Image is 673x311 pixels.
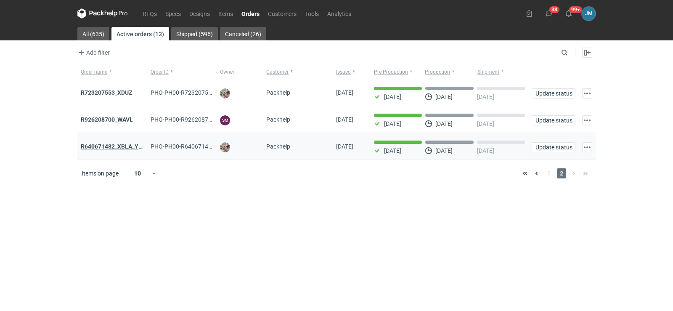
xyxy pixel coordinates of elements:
[237,8,264,19] a: Orders
[532,142,575,152] button: Update status
[477,147,494,154] p: [DATE]
[374,69,408,75] span: Pre-Production
[301,8,323,19] a: Tools
[477,93,494,100] p: [DATE]
[435,120,453,127] p: [DATE]
[171,27,218,40] a: Shipped (596)
[336,89,353,96] span: 16/09/2025
[476,65,528,79] button: Shipment
[371,65,423,79] button: Pre-Production
[220,27,266,40] a: Canceled (26)
[477,120,494,127] p: [DATE]
[214,8,237,19] a: Items
[435,147,453,154] p: [DATE]
[220,88,230,98] img: Michał Palasek
[81,89,132,96] a: R723207553_XDUZ
[82,169,119,178] span: Items on page
[532,88,575,98] button: Update status
[220,115,230,125] figcaption: SM
[542,7,556,20] button: 38
[535,90,572,96] span: Update status
[81,69,107,75] span: Order name
[582,142,592,152] button: Actions
[266,116,290,123] span: Packhelp
[77,65,147,79] button: Order name
[336,143,353,150] span: 08/09/2025
[220,69,234,75] span: Owner
[151,89,232,96] span: PHO-PH00-R723207553_XDUZ
[336,116,353,123] span: 11/09/2025
[582,115,592,125] button: Actions
[185,8,214,19] a: Designs
[151,143,302,150] span: PHO-PH00-R640671482_XBLA_YSXL_LGDV_BUVN_WVLV
[535,117,572,123] span: Update status
[333,65,371,79] button: Issued
[151,116,233,123] span: PHO-PH00-R926208700_WAVL
[76,48,110,58] button: Add filter
[77,27,109,40] a: All (635)
[266,143,290,150] span: Packhelp
[111,27,169,40] a: Active orders (13)
[557,168,566,178] span: 2
[147,65,217,79] button: Order ID
[532,115,575,125] button: Update status
[562,7,575,20] button: 99+
[582,88,592,98] button: Actions
[477,69,499,75] span: Shipment
[151,69,169,75] span: Order ID
[535,144,572,150] span: Update status
[423,65,476,79] button: Production
[384,120,401,127] p: [DATE]
[266,69,289,75] span: Customer
[559,48,586,58] input: Search
[263,65,333,79] button: Customer
[81,143,203,150] a: R640671482_XBLA_YSXL_LGDV_BUVN_WVLV
[384,93,401,100] p: [DATE]
[384,147,401,154] p: [DATE]
[435,93,453,100] p: [DATE]
[266,89,290,96] span: Packhelp
[161,8,185,19] a: Specs
[220,142,230,152] img: Michał Palasek
[336,69,351,75] span: Issued
[323,8,355,19] a: Analytics
[81,116,133,123] a: R926208700_WAVL
[582,7,596,21] button: JM
[544,168,554,178] span: 1
[138,8,161,19] a: RFQs
[124,167,151,179] div: 10
[582,7,596,21] div: Joanna Myślak
[77,8,128,19] svg: Packhelp Pro
[264,8,301,19] a: Customers
[425,69,450,75] span: Production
